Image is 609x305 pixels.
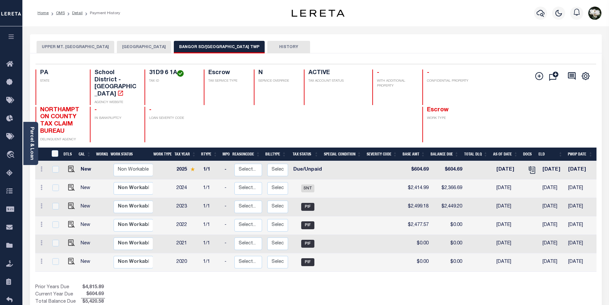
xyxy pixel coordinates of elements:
[200,235,222,253] td: 1/1
[494,235,524,253] td: [DATE]
[48,148,61,161] th: &nbsp;
[301,184,314,192] span: SNT
[566,235,596,253] td: [DATE]
[81,284,105,291] span: $4,815.89
[431,235,465,253] td: $0.00
[494,216,524,235] td: [DATE]
[61,148,76,161] th: DTLS
[540,161,566,180] td: [DATE]
[149,69,196,77] h4: 31D9 6 1A
[566,180,596,198] td: [DATE]
[566,216,596,235] td: [DATE]
[540,253,566,272] td: [DATE]
[172,148,199,161] th: Tax Year: activate to sort column ascending
[81,291,105,298] span: $604.69
[267,41,310,53] button: HISTORY
[200,216,222,235] td: 1/1
[301,203,314,211] span: PIF
[431,198,465,216] td: $2,449.20
[220,148,230,161] th: MPO
[208,69,246,77] h4: Escrow
[565,148,596,161] th: PWOP Date: activate to sort column ascending
[200,198,222,216] td: 1/1
[258,69,296,77] h4: N
[321,148,364,161] th: Special Condition: activate to sort column ascending
[566,253,596,272] td: [DATE]
[427,70,429,76] span: -
[222,216,232,235] td: -
[35,291,81,298] td: Current Year Due
[431,253,465,272] td: $0.00
[540,198,566,216] td: [DATE]
[199,148,220,161] th: RType: activate to sort column ascending
[403,198,431,216] td: $2,499.18
[78,161,96,180] td: New
[427,107,449,113] span: Escrow
[40,79,82,84] p: STATE
[174,180,200,198] td: 2024
[403,180,431,198] td: $2,414.99
[431,161,465,180] td: $604.69
[6,151,17,159] i: travel_explore
[222,180,232,198] td: -
[403,216,431,235] td: $2,477.57
[222,235,232,253] td: -
[200,161,222,180] td: 1/1
[208,79,246,84] p: TAX SERVICE TYPE
[78,198,96,216] td: New
[494,161,524,180] td: [DATE]
[566,161,596,180] td: [DATE]
[403,235,431,253] td: $0.00
[403,253,431,272] td: $0.00
[151,148,172,161] th: Work Type
[29,127,34,160] a: Parcel & Loan
[540,216,566,235] td: [DATE]
[94,116,137,121] p: IN BANKRUPTCY
[566,198,596,216] td: [DATE]
[400,148,428,161] th: Base Amt: activate to sort column ascending
[35,284,81,291] td: Prior Years Due
[377,79,414,89] p: WITH ADDITIONAL PROPERTY
[40,137,82,142] p: DELINQUENT AGENCY
[40,107,79,134] span: NORTHAMPTON COUNTY TAX CLAIM BUREAU
[540,180,566,198] td: [DATE]
[56,11,65,15] a: OMS
[174,41,265,53] button: BANGOR SD/[GEOGRAPHIC_DATA] TWP
[94,107,97,113] span: -
[200,253,222,272] td: 1/1
[258,79,296,84] p: SERVICE OVERRIDE
[427,116,469,121] p: WORK TYPE
[301,221,314,229] span: PIF
[40,69,82,77] h4: PA
[78,253,96,272] td: New
[292,10,344,17] img: logo-dark.svg
[200,180,222,198] td: 1/1
[190,167,195,171] img: Star.svg
[222,198,232,216] td: -
[38,11,49,15] a: Home
[174,198,200,216] td: 2023
[427,79,469,84] p: CONFIDENTIAL PROPERTY
[403,161,431,180] td: $604.69
[494,198,524,216] td: [DATE]
[520,148,536,161] th: Docs
[289,148,321,161] th: Tax Status: activate to sort column ascending
[364,148,400,161] th: Severity Code: activate to sort column ascending
[301,240,314,248] span: PIF
[308,79,364,84] p: TAX ACCOUNT STATUS
[490,148,521,161] th: As of Date: activate to sort column ascending
[222,253,232,272] td: -
[377,70,379,76] span: -
[76,148,93,161] th: CAL: activate to sort column ascending
[174,235,200,253] td: 2021
[308,69,364,77] h4: ACTIVE
[149,116,196,121] p: LOAN SEVERITY CODE
[108,148,153,161] th: Work Status
[174,216,200,235] td: 2022
[78,235,96,253] td: New
[494,253,524,272] td: [DATE]
[78,216,96,235] td: New
[536,148,565,161] th: ELD: activate to sort column ascending
[78,180,96,198] td: New
[462,148,490,161] th: Total DLQ: activate to sort column ascending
